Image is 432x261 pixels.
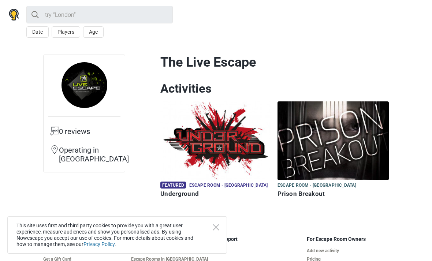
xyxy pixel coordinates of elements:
[219,248,301,254] a: FAQ
[160,101,272,199] a: Underground Featured Escape room · [GEOGRAPHIC_DATA] Underground
[52,26,80,38] button: Players
[278,101,389,180] img: Prison Breakout
[9,9,19,20] img: Nowescape logo
[26,6,173,23] input: try “London”
[160,101,272,180] img: Underground
[160,190,272,198] h6: Underground
[59,126,129,145] td: 0 reviews
[189,182,268,190] span: Escape room · [GEOGRAPHIC_DATA]
[26,26,49,38] button: Date
[7,216,227,254] div: This site uses first and third party cookies to provide you with a great user experience, measure...
[278,190,389,198] h6: Prison Breakout
[160,55,389,70] h1: The Live Escape
[278,101,389,199] a: Prison Breakout Escape room · [GEOGRAPHIC_DATA] Prison Breakout
[307,236,389,242] h5: For Escape Room Owners
[83,241,115,247] a: Privacy Policy
[278,182,356,190] span: Escape room · [GEOGRAPHIC_DATA]
[219,236,301,242] h5: Support
[307,248,389,254] a: Add new activity
[213,224,219,231] button: Close
[83,26,104,38] button: Age
[59,145,129,168] td: Operating in [GEOGRAPHIC_DATA]
[160,81,389,96] h2: Activities
[160,182,186,189] span: Featured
